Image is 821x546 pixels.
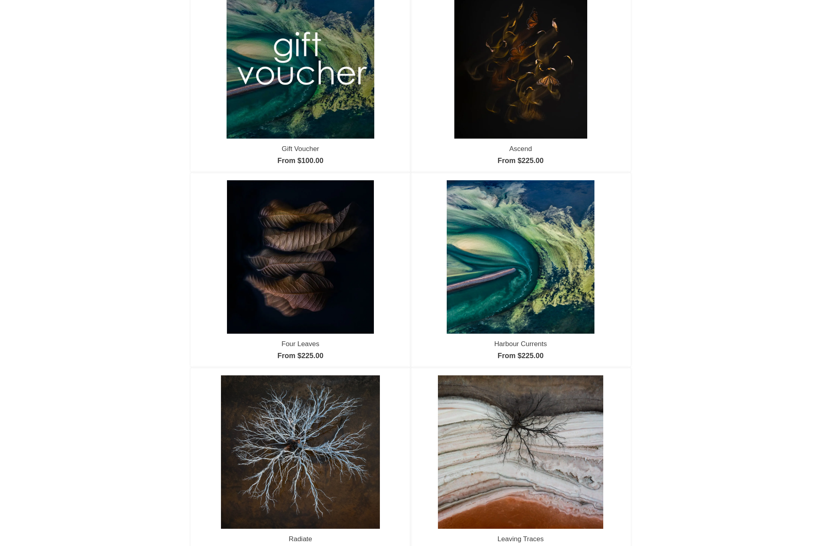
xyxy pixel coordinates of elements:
[289,535,312,543] a: Radiate
[509,145,532,153] a: Ascend
[498,157,544,165] a: From $225.00
[221,375,380,528] img: Radiate
[227,180,374,333] img: Four Leaves
[277,157,323,165] a: From $100.00
[498,535,544,543] a: Leaving Traces
[438,375,604,528] img: Leaving Traces
[494,340,547,348] a: Harbour Currents
[282,145,319,153] a: Gift Voucher
[498,352,544,360] a: From $225.00
[281,340,319,348] a: Four Leaves
[447,180,594,333] img: Harbour Currents
[277,352,323,360] a: From $225.00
